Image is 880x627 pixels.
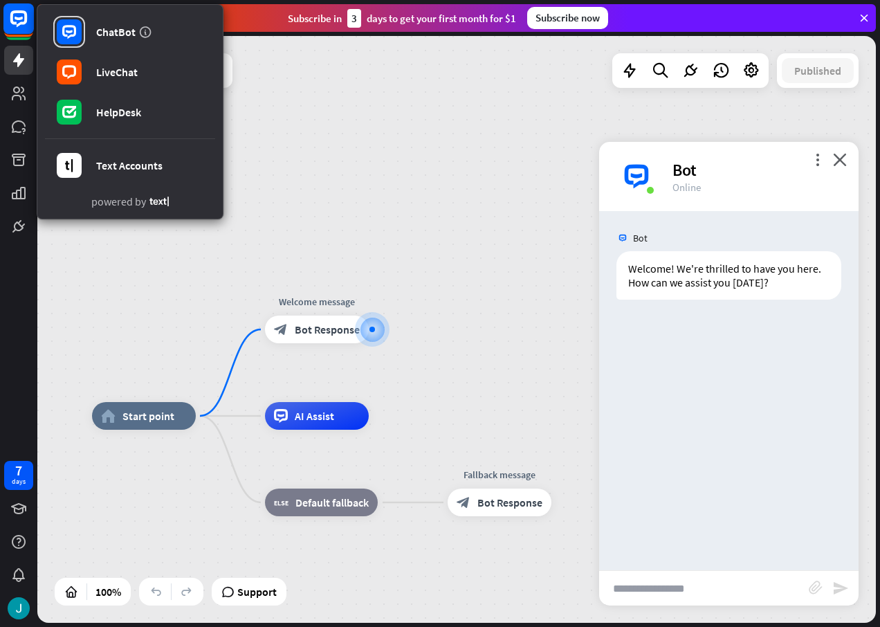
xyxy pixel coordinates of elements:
[237,581,277,603] span: Support
[295,496,369,509] span: Default fallback
[782,58,854,83] button: Published
[437,468,562,482] div: Fallback message
[255,295,379,309] div: Welcome message
[477,496,542,509] span: Bot Response
[91,581,125,603] div: 100%
[811,153,824,166] i: more_vert
[833,153,847,166] i: close
[122,409,174,423] span: Start point
[12,477,26,487] div: days
[101,409,116,423] i: home_2
[295,409,334,423] span: AI Assist
[633,232,648,244] span: Bot
[15,464,22,477] div: 7
[672,159,842,181] div: Bot
[832,580,849,597] i: send
[295,322,360,336] span: Bot Response
[616,251,841,300] div: Welcome! We're thrilled to have you here. How can we assist you [DATE]?
[809,581,823,594] i: block_attachment
[11,6,53,47] button: Open LiveChat chat widget
[672,181,842,194] div: Online
[4,461,33,490] a: 7 days
[347,9,361,28] div: 3
[288,9,516,28] div: Subscribe in days to get your first month for $1
[527,7,608,29] div: Subscribe now
[274,496,288,509] i: block_fallback
[274,322,288,336] i: block_bot_response
[457,496,470,509] i: block_bot_response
